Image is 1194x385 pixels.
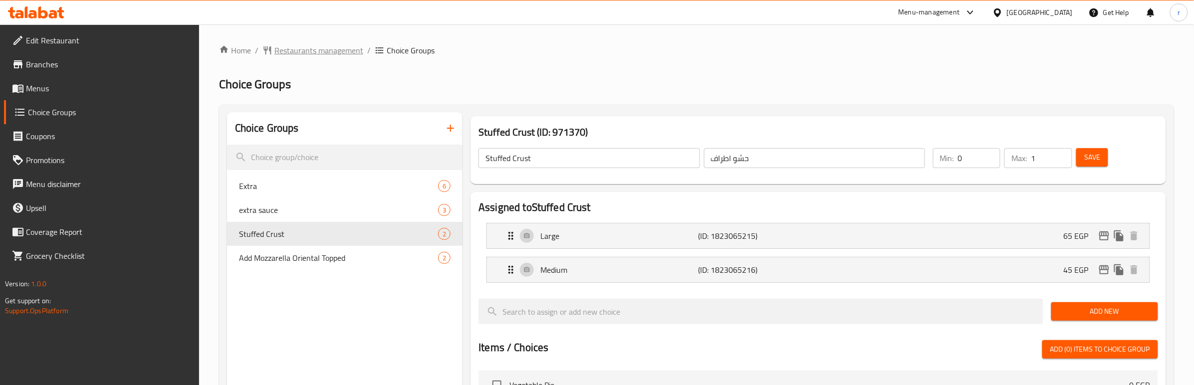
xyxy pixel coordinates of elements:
[439,229,450,239] span: 2
[26,58,192,70] span: Branches
[540,264,698,276] p: Medium
[540,230,698,242] p: Large
[1178,7,1180,18] span: r
[26,82,192,94] span: Menus
[1051,302,1158,321] button: Add New
[1097,228,1112,243] button: edit
[439,205,450,215] span: 3
[26,34,192,46] span: Edit Restaurant
[438,204,451,216] div: Choices
[698,230,803,242] p: (ID: 1823065215)
[26,154,192,166] span: Promotions
[1097,262,1112,277] button: edit
[5,294,51,307] span: Get support on:
[1050,343,1150,356] span: Add (0) items to choice group
[219,44,251,56] a: Home
[487,257,1150,282] div: Expand
[1112,262,1127,277] button: duplicate
[1011,152,1027,164] p: Max:
[1076,148,1108,167] button: Save
[31,277,46,290] span: 1.0.0
[487,223,1150,248] div: Expand
[227,246,463,270] div: Add Mozzarella Oriental Topped2
[1084,151,1100,164] span: Save
[1127,228,1142,243] button: delete
[899,6,960,18] div: Menu-management
[478,219,1158,253] li: Expand
[219,73,291,95] span: Choice Groups
[698,264,803,276] p: (ID: 1823065216)
[274,44,363,56] span: Restaurants management
[239,252,438,264] span: Add Mozzarella Oriental Topped
[1042,340,1158,359] button: Add (0) items to choice group
[262,44,363,56] a: Restaurants management
[438,252,451,264] div: Choices
[227,145,463,170] input: search
[227,222,463,246] div: Stuffed Crust2
[26,226,192,238] span: Coverage Report
[439,182,450,191] span: 6
[4,196,200,220] a: Upsell
[940,152,954,164] p: Min:
[26,130,192,142] span: Coupons
[235,121,299,136] h2: Choice Groups
[239,180,438,192] span: Extra
[4,52,200,76] a: Branches
[1112,228,1127,243] button: duplicate
[387,44,435,56] span: Choice Groups
[255,44,258,56] li: /
[26,178,192,190] span: Menu disclaimer
[438,180,451,192] div: Choices
[26,202,192,214] span: Upsell
[1059,305,1150,318] span: Add New
[227,198,463,222] div: extra sauce3
[478,200,1158,215] h2: Assigned to Stuffed Crust
[4,148,200,172] a: Promotions
[5,304,68,317] a: Support.OpsPlatform
[1007,7,1073,18] div: [GEOGRAPHIC_DATA]
[26,250,192,262] span: Grocery Checklist
[227,174,463,198] div: Extra6
[239,228,438,240] span: Stuffed Crust
[478,299,1043,324] input: search
[4,76,200,100] a: Menus
[5,277,29,290] span: Version:
[439,253,450,263] span: 2
[4,172,200,196] a: Menu disclaimer
[239,204,438,216] span: extra sauce
[4,28,200,52] a: Edit Restaurant
[4,124,200,148] a: Coupons
[1064,264,1097,276] p: 45 EGP
[478,340,548,355] h2: Items / Choices
[28,106,192,118] span: Choice Groups
[1127,262,1142,277] button: delete
[478,253,1158,287] li: Expand
[1064,230,1097,242] p: 65 EGP
[219,44,1174,56] nav: breadcrumb
[478,124,1158,140] h3: Stuffed Crust (ID: 971370)
[4,244,200,268] a: Grocery Checklist
[4,100,200,124] a: Choice Groups
[4,220,200,244] a: Coverage Report
[367,44,371,56] li: /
